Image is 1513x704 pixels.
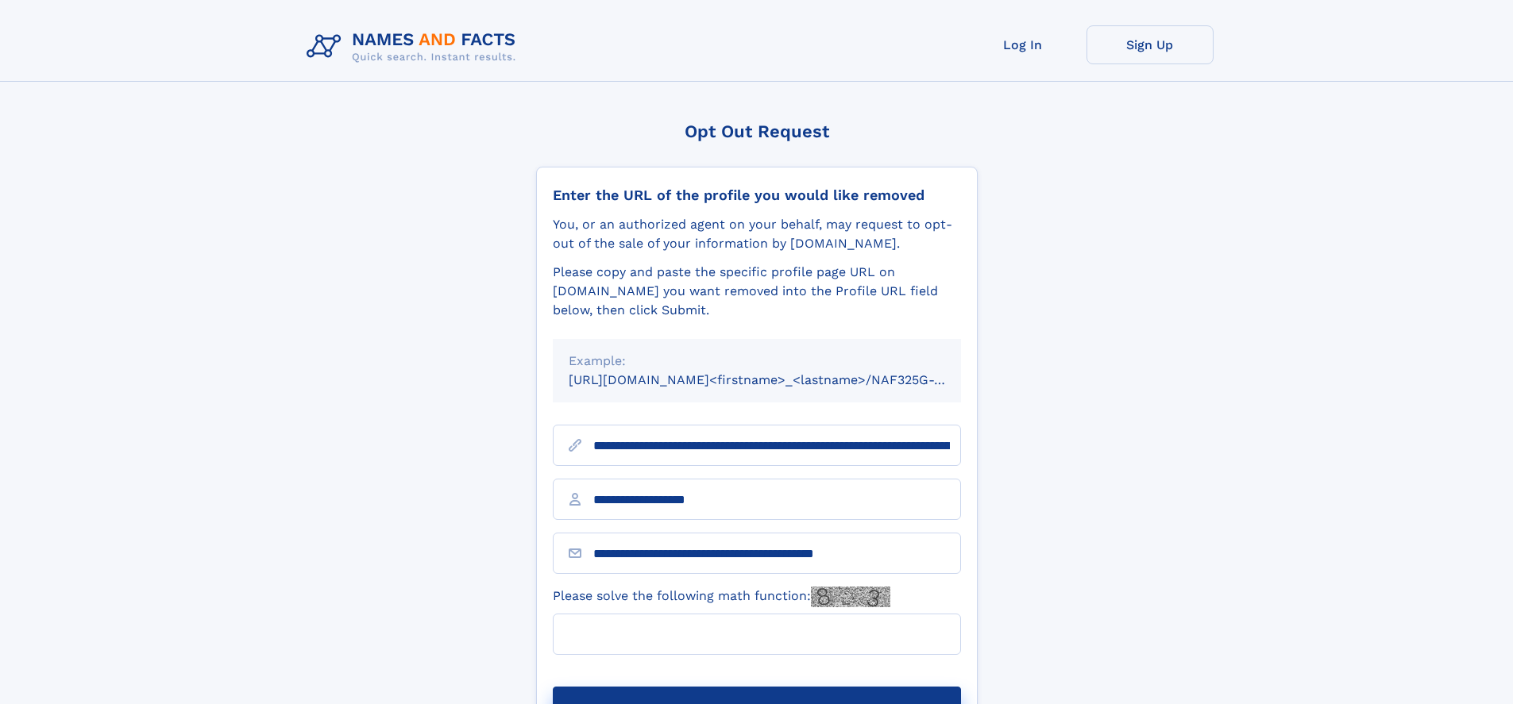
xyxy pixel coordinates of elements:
[959,25,1087,64] a: Log In
[1087,25,1214,64] a: Sign Up
[569,352,945,371] div: Example:
[553,263,961,320] div: Please copy and paste the specific profile page URL on [DOMAIN_NAME] you want removed into the Pr...
[553,187,961,204] div: Enter the URL of the profile you would like removed
[300,25,529,68] img: Logo Names and Facts
[553,215,961,253] div: You, or an authorized agent on your behalf, may request to opt-out of the sale of your informatio...
[536,121,978,141] div: Opt Out Request
[553,587,890,607] label: Please solve the following math function:
[569,372,991,387] small: [URL][DOMAIN_NAME]<firstname>_<lastname>/NAF325G-xxxxxxxx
